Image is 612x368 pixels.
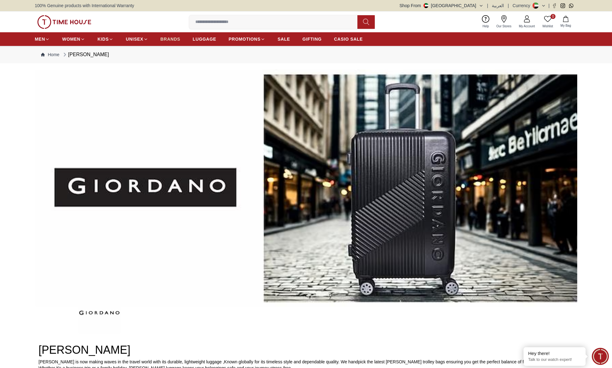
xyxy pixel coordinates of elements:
[558,23,573,28] span: My Bag
[493,14,515,30] a: Our Stores
[513,2,533,9] div: Currency
[278,34,290,45] a: SALE
[126,36,143,42] span: UNISEX
[62,51,109,58] div: [PERSON_NAME]
[302,34,322,45] a: GIFTING
[539,14,557,30] a: 0Wishlist
[540,24,555,29] span: Wishlist
[39,344,573,356] h2: [PERSON_NAME]
[557,15,575,29] button: My Bag
[35,36,45,42] span: MEN
[161,34,180,45] a: BRANDS
[161,36,180,42] span: BRANDS
[229,34,265,45] a: PROMOTIONS
[193,36,216,42] span: LUGGAGE
[492,2,504,9] button: العربية
[35,46,577,63] nav: Breadcrumb
[400,2,483,9] button: Shop From[GEOGRAPHIC_DATA]
[97,36,109,42] span: KIDS
[528,357,581,362] p: Talk to our watch expert!
[302,36,322,42] span: GIFTING
[528,350,581,357] div: Hey there!
[78,291,121,334] img: ...
[35,34,50,45] a: MEN
[552,3,557,8] a: Facebook
[35,2,134,9] span: 100% Genuine products with International Warranty
[494,24,514,29] span: Our Stores
[551,14,555,19] span: 0
[62,36,80,42] span: WOMEN
[560,3,565,8] a: Instagram
[35,70,577,307] img: ...
[334,36,363,42] span: CASIO SALE
[41,52,59,58] a: Home
[487,2,488,9] span: |
[424,3,428,8] img: United Arab Emirates
[62,34,85,45] a: WOMEN
[97,34,113,45] a: KIDS
[334,34,363,45] a: CASIO SALE
[193,34,216,45] a: LUGGAGE
[480,24,492,29] span: Help
[278,36,290,42] span: SALE
[479,14,493,30] a: Help
[548,2,550,9] span: |
[37,15,91,29] img: ...
[508,2,509,9] span: |
[516,24,537,29] span: My Account
[126,34,148,45] a: UNISEX
[569,3,573,8] a: Whatsapp
[229,36,261,42] span: PROMOTIONS
[592,348,609,365] div: Chat Widget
